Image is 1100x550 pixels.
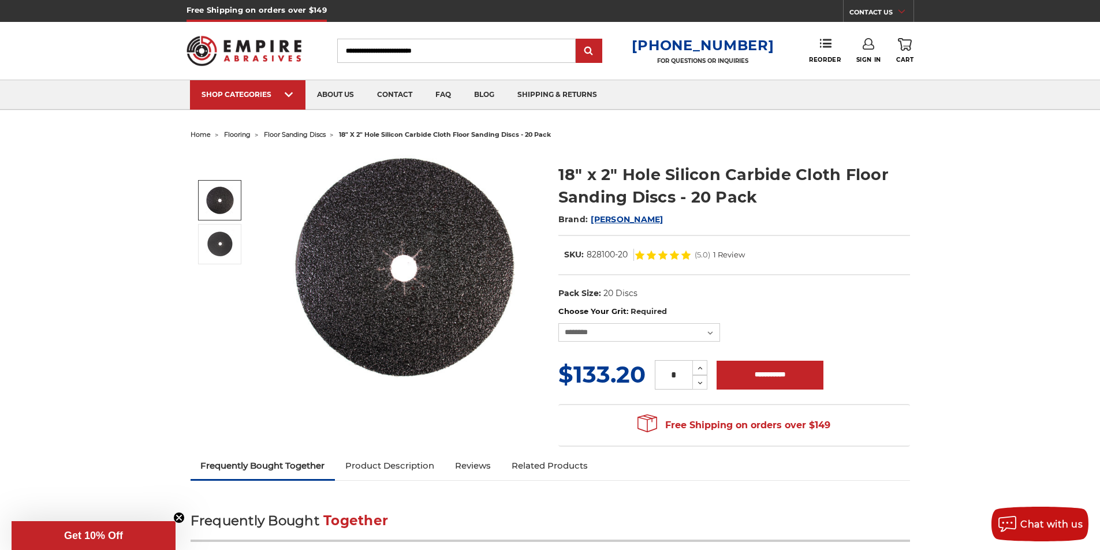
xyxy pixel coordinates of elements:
a: CONTACT US [849,6,913,22]
a: Reorder [809,38,841,63]
img: Empire Abrasives [187,28,302,73]
div: SHOP CATEGORIES [202,90,294,99]
button: Chat with us [991,507,1088,541]
label: Choose Your Grit: [558,306,910,317]
span: $133.20 [558,360,646,388]
a: about us [305,80,366,110]
a: Related Products [501,453,598,478]
span: Chat with us [1020,519,1083,530]
a: [PERSON_NAME] [591,214,663,225]
span: Frequently Bought [191,512,319,529]
span: Brand: [558,214,588,225]
a: [PHONE_NUMBER] [632,37,774,54]
a: shipping & returns [506,80,609,110]
small: Required [631,306,667,316]
button: Close teaser [173,512,185,523]
dt: Pack Size: [558,287,601,300]
img: Silicon Carbide 18" x 2" Cloth Floor Sanding Discs [206,186,234,215]
h1: 18" x 2" Hole Silicon Carbide Cloth Floor Sanding Discs - 20 Pack [558,163,910,208]
a: contact [366,80,424,110]
a: Frequently Bought Together [191,453,335,478]
img: Silicon Carbide 18" x 2" Cloth Floor Sanding Discs [289,151,520,382]
input: Submit [577,40,601,63]
span: 18" x 2" hole silicon carbide cloth floor sanding discs - 20 pack [339,130,551,139]
img: Silicon Carbide 18" x 2" Floor Sanding Cloth Discs [206,230,234,259]
span: Cart [896,56,913,63]
dt: SKU: [564,249,584,261]
div: Get 10% OffClose teaser [12,521,176,550]
span: (5.0) [695,251,710,259]
a: Cart [896,38,913,63]
a: blog [463,80,506,110]
span: Together [323,512,388,529]
span: Reorder [809,56,841,63]
span: 1 Review [713,251,745,259]
span: Sign In [856,56,881,63]
a: faq [424,80,463,110]
a: Reviews [445,453,501,478]
p: FOR QUESTIONS OR INQUIRIES [632,57,774,65]
a: Product Description [335,453,445,478]
a: flooring [224,130,251,139]
span: Free Shipping on orders over $149 [637,414,830,437]
a: home [191,130,211,139]
dd: 20 Discs [603,287,637,300]
dd: 828100-20 [587,249,628,261]
a: floor sanding discs [264,130,326,139]
span: Get 10% Off [64,530,123,541]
